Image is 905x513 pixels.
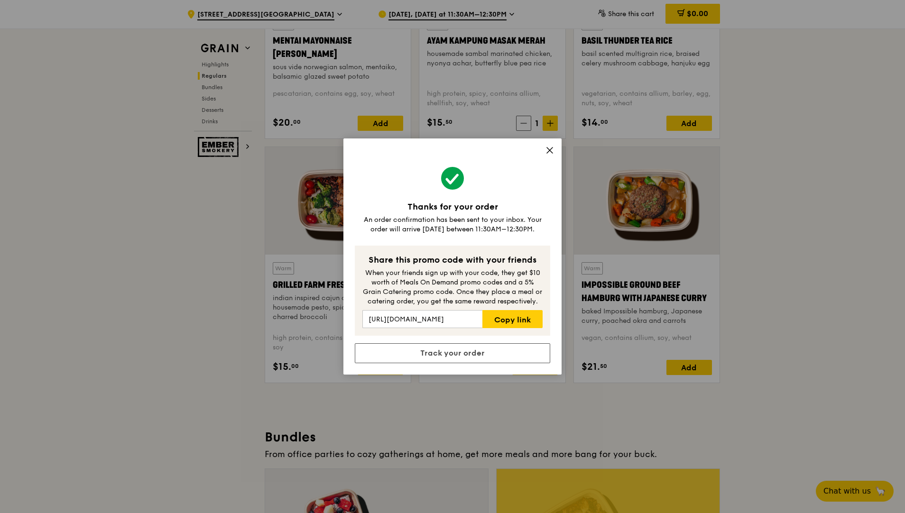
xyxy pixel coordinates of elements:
div: When your friends sign up with your code, they get $10 worth of Meals On Demand promo codes and a... [362,268,543,306]
div: An order confirmation has been sent to your inbox. Your order will arrive [DATE] between 11:30AM–... [355,215,550,234]
a: Copy link [482,310,543,328]
a: Track your order [355,343,550,363]
div: Thanks for your order [355,200,550,213]
div: Share this promo code with your friends [362,253,543,266]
